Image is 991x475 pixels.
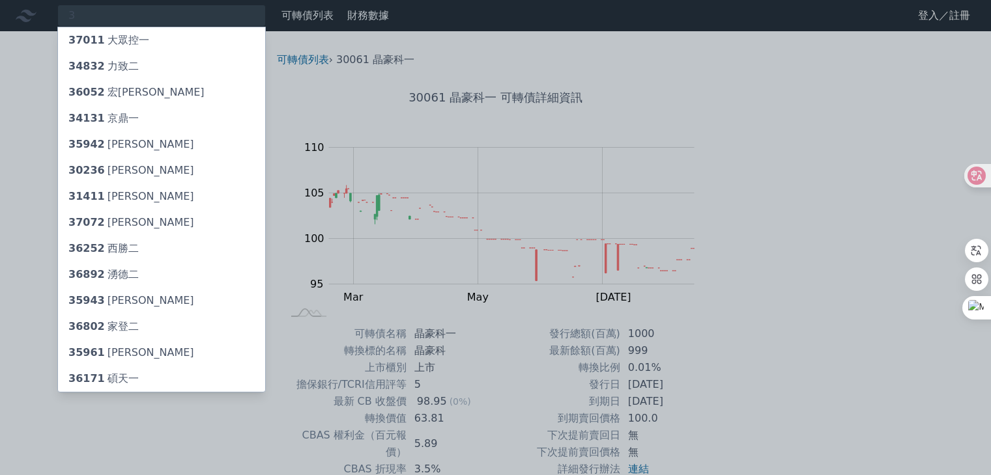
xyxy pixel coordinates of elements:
div: 大眾控一 [68,33,149,48]
a: 37011大眾控一 [58,27,265,53]
a: 30236[PERSON_NAME] [58,157,265,183]
span: 34832 [68,60,105,72]
span: 34131 [68,112,105,124]
div: [PERSON_NAME] [68,293,194,308]
span: 31411 [68,190,105,202]
a: 36252西勝二 [58,236,265,262]
span: 30236 [68,164,105,176]
a: 36802家登二 [58,314,265,340]
span: 36052 [68,86,105,98]
div: 力致二 [68,59,139,74]
span: 36892 [68,268,105,280]
div: [PERSON_NAME] [68,215,194,230]
div: [PERSON_NAME] [68,163,194,178]
a: 35942[PERSON_NAME] [58,131,265,157]
div: [PERSON_NAME] [68,189,194,204]
span: 35942 [68,138,105,150]
span: 35943 [68,294,105,306]
div: 宏[PERSON_NAME] [68,85,205,100]
div: 碩天一 [68,371,139,387]
a: 37072[PERSON_NAME] [58,210,265,236]
span: 36171 [68,372,105,385]
a: 36892湧德二 [58,262,265,288]
div: 湧德二 [68,267,139,282]
span: 36252 [68,242,105,254]
a: 35943[PERSON_NAME] [58,288,265,314]
a: 36171碩天一 [58,366,265,392]
span: 37011 [68,34,105,46]
a: 31411[PERSON_NAME] [58,183,265,210]
a: 36052宏[PERSON_NAME] [58,79,265,105]
div: [PERSON_NAME] [68,345,194,360]
div: [PERSON_NAME] [68,137,194,152]
a: 34832力致二 [58,53,265,79]
span: 37072 [68,216,105,228]
div: 家登二 [68,319,139,334]
a: 34131京鼎一 [58,105,265,131]
span: 36802 [68,320,105,332]
span: 35961 [68,346,105,359]
div: 西勝二 [68,241,139,256]
div: 京鼎一 [68,111,139,126]
a: 35961[PERSON_NAME] [58,340,265,366]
